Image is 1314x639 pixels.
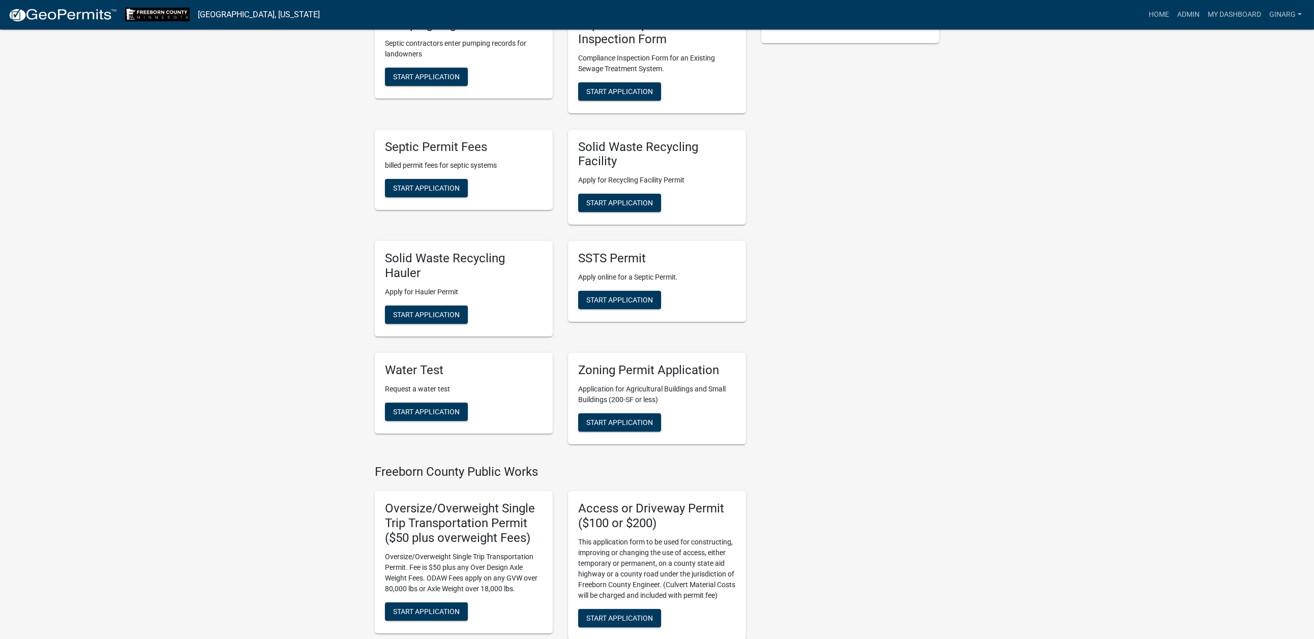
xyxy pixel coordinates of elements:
[385,306,468,324] button: Start Application
[1265,5,1306,24] a: ginarg
[393,310,460,318] span: Start Application
[385,602,468,621] button: Start Application
[385,251,543,281] h5: Solid Waste Recycling Hauler
[125,8,190,21] img: Freeborn County, Minnesota
[578,291,661,309] button: Start Application
[578,17,736,47] h5: Septic Compliance Inspection Form
[578,537,736,601] p: This application form to be used for constructing, improving or changing the use of access, eithe...
[393,407,460,415] span: Start Application
[578,363,736,378] h5: Zoning Permit Application
[385,287,543,297] p: Apply for Hauler Permit
[385,501,543,545] h5: Oversize/Overweight Single Trip Transportation Permit ($50 plus overweight Fees)
[578,609,661,627] button: Start Application
[578,82,661,101] button: Start Application
[393,72,460,80] span: Start Application
[198,6,320,23] a: [GEOGRAPHIC_DATA], [US_STATE]
[385,38,543,59] p: Septic contractors enter pumping records for landowners
[578,251,736,266] h5: SSTS Permit
[586,296,653,304] span: Start Application
[1145,5,1173,24] a: Home
[586,199,653,207] span: Start Application
[578,194,661,212] button: Start Application
[578,53,736,74] p: Compliance Inspection Form for an Existing Sewage Treatment System.
[578,272,736,283] p: Apply online for a Septic Permit.
[385,140,543,155] h5: Septic Permit Fees
[578,413,661,432] button: Start Application
[578,140,736,169] h5: Solid Waste Recycling Facility
[385,160,543,171] p: billed permit fees for septic systems
[393,607,460,615] span: Start Application
[586,418,653,426] span: Start Application
[385,363,543,378] h5: Water Test
[578,175,736,186] p: Apply for Recycling Facility Permit
[578,501,736,531] h5: Access or Driveway Permit ($100 or $200)
[385,403,468,421] button: Start Application
[385,384,543,394] p: Request a water test
[393,184,460,192] span: Start Application
[1204,5,1265,24] a: My Dashboard
[1173,5,1204,24] a: Admin
[586,87,653,95] span: Start Application
[385,552,543,594] p: Oversize/Overweight Single Trip Transportation Permit. Fee is $50 plus any Over Design Axle Weigh...
[578,384,736,405] p: Application for Agricultural Buildings and Small Buildings (200-SF or less)
[385,68,468,86] button: Start Application
[375,465,746,479] h4: Freeborn County Public Works
[385,179,468,197] button: Start Application
[586,614,653,622] span: Start Application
